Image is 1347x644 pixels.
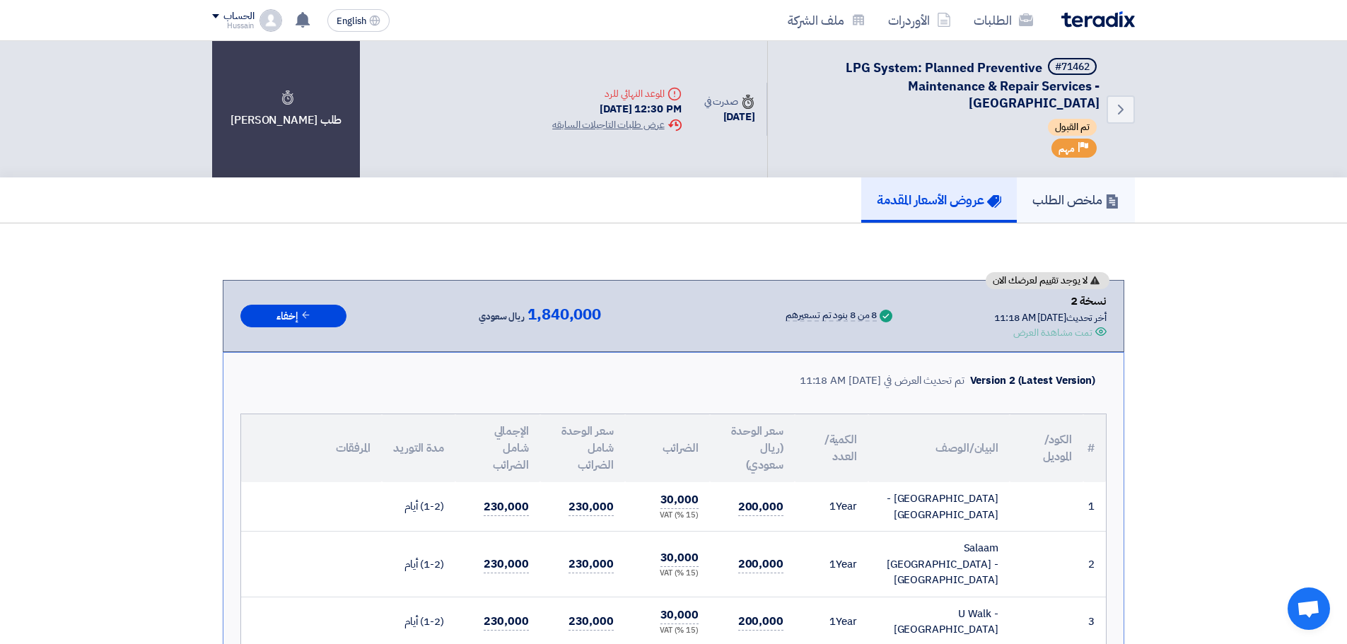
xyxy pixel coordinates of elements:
[223,11,254,23] div: الحساب
[484,613,529,631] span: 230,000
[212,22,254,30] div: Hussain
[738,613,783,631] span: 200,000
[800,373,964,389] div: تم تحديث العرض في [DATE] 11:18 AM
[710,414,795,482] th: سعر الوحدة (ريال سعودي)
[527,306,601,323] span: 1,840,000
[880,491,998,522] div: [GEOGRAPHIC_DATA] - [GEOGRAPHIC_DATA]
[829,498,836,514] span: 1
[795,532,868,597] td: Year
[382,482,455,532] td: (1-2) أيام
[1010,414,1083,482] th: الكود/الموديل
[568,498,614,516] span: 230,000
[795,414,868,482] th: الكمية/العدد
[704,94,755,109] div: صدرت في
[1288,587,1330,630] div: دردشة مفتوحة
[636,568,699,580] div: (15 %) VAT
[327,9,390,32] button: English
[455,414,540,482] th: الإجمالي شامل الضرائب
[829,556,836,572] span: 1
[240,305,346,328] button: إخفاء
[382,532,455,597] td: (1-2) أيام
[868,414,1010,482] th: البيان/الوصف
[636,510,699,522] div: (15 %) VAT
[738,556,783,573] span: 200,000
[1048,119,1097,136] span: تم القبول
[484,498,529,516] span: 230,000
[880,540,998,588] div: Salaam [GEOGRAPHIC_DATA] - [GEOGRAPHIC_DATA]
[861,177,1017,223] a: عروض الأسعار المقدمة
[625,414,710,482] th: الضرائب
[880,606,998,638] div: U Walk - [GEOGRAPHIC_DATA]
[241,414,382,482] th: المرفقات
[636,625,699,637] div: (15 %) VAT
[1032,192,1119,208] h5: ملخص الطلب
[829,614,836,629] span: 1
[552,117,681,132] div: عرض طلبات التاجيلات السابقه
[484,556,529,573] span: 230,000
[552,101,681,117] div: [DATE] 12:30 PM
[568,556,614,573] span: 230,000
[1083,414,1106,482] th: #
[738,498,783,516] span: 200,000
[552,86,681,101] div: الموعد النهائي للرد
[660,491,699,509] span: 30,000
[660,549,699,567] span: 30,000
[337,16,366,26] span: English
[877,4,962,37] a: الأوردرات
[479,308,525,325] span: ريال سعودي
[1055,62,1090,72] div: #71462
[1061,11,1135,28] img: Teradix logo
[786,310,877,322] div: 8 من 8 بنود تم تسعيرهم
[1017,177,1135,223] a: ملخص الطلب
[660,607,699,624] span: 30,000
[795,482,868,532] td: Year
[260,9,282,32] img: profile_test.png
[382,414,455,482] th: مدة التوريد
[994,310,1107,325] div: أخر تحديث [DATE] 11:18 AM
[785,58,1100,112] h5: LPG System: Planned Preventive Maintenance & Repair Services - Central & Eastern Malls
[540,414,625,482] th: سعر الوحدة شامل الضرائب
[776,4,877,37] a: ملف الشركة
[1013,325,1092,340] div: تمت مشاهدة العرض
[994,292,1107,310] div: نسخة 2
[993,276,1087,286] span: لا يوجد تقييم لعرضك الان
[877,192,1001,208] h5: عروض الأسعار المقدمة
[704,109,755,125] div: [DATE]
[568,613,614,631] span: 230,000
[212,41,360,177] div: طلب [PERSON_NAME]
[1059,142,1075,156] span: مهم
[1083,482,1106,532] td: 1
[962,4,1044,37] a: الطلبات
[1083,532,1106,597] td: 2
[846,58,1100,112] span: LPG System: Planned Preventive Maintenance & Repair Services - [GEOGRAPHIC_DATA]
[970,373,1095,389] div: Version 2 (Latest Version)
